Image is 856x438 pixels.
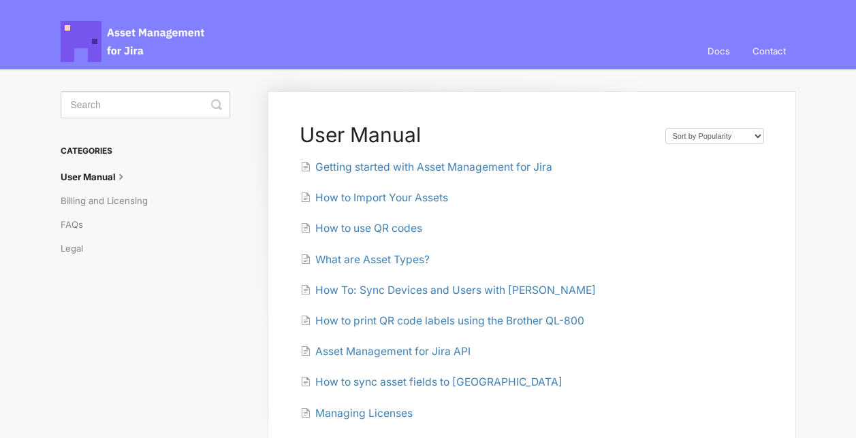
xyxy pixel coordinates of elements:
a: Contact [744,33,796,69]
a: How to print QR code labels using the Brother QL-800 [300,314,573,327]
h1: User Manual [300,122,651,147]
span: How to Import Your Assets [315,191,443,204]
a: Billing and Licensing [61,190,151,212]
span: Managing Licenses [315,407,407,420]
a: Managing Licenses [300,407,407,420]
a: Asset Management for Jira API [300,345,462,358]
input: Search [61,91,230,118]
h3: Categories [61,139,230,163]
span: How to sync asset fields to [GEOGRAPHIC_DATA] [315,375,551,388]
a: How to Import Your Assets [300,191,443,204]
span: Getting started with Asset Management for Jira [315,161,539,173]
a: Getting started with Asset Management for Jira [300,161,539,173]
span: How to use QR codes [315,222,419,235]
span: How To: Sync Devices and Users with [PERSON_NAME] [315,284,582,297]
a: Docs [702,33,742,69]
span: Asset Management for Jira Docs [61,21,206,62]
a: How to sync asset fields to [GEOGRAPHIC_DATA] [300,375,551,388]
a: FAQs [61,214,92,235]
a: What are Asset Types? [300,253,425,266]
a: Legal [61,237,93,259]
select: Page reloads on selection [665,128,764,144]
span: What are Asset Types? [315,253,425,266]
span: Asset Management for Jira API [315,345,462,358]
a: How To: Sync Devices and Users with [PERSON_NAME] [300,284,582,297]
a: User Manual [61,166,136,188]
a: How to use QR codes [300,222,419,235]
span: How to print QR code labels using the Brother QL-800 [315,314,573,327]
